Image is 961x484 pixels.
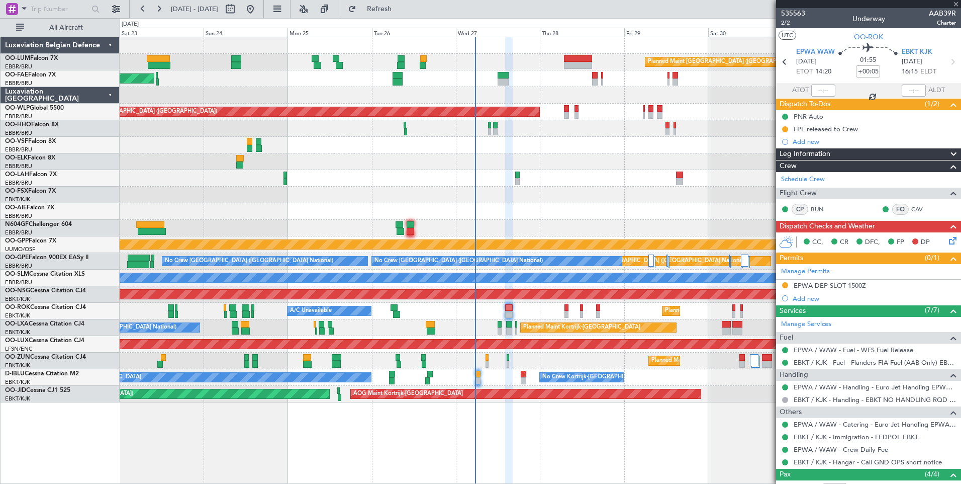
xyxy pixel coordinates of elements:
a: EBBR/BRU [5,262,32,270]
div: Planned Maint [GEOGRAPHIC_DATA] ([GEOGRAPHIC_DATA] National) [648,54,830,69]
span: CR [840,237,848,248]
a: EPWA / WAW - Crew Daily Fee [794,445,888,454]
span: N604GF [5,221,29,227]
span: Permits [780,253,803,264]
span: OO-FAE [5,72,28,78]
span: EPWA WAW [796,47,835,57]
div: Planned Maint [GEOGRAPHIC_DATA] ([GEOGRAPHIC_DATA]) [59,104,217,119]
span: OO-ZUN [5,354,30,360]
a: OO-GPEFalcon 900EX EASy II [5,255,88,261]
span: [DATE] - [DATE] [171,5,218,14]
span: Fuel [780,332,793,344]
div: Wed 27 [456,28,540,37]
a: UUMO/OSF [5,246,35,253]
span: OO-SLM [5,271,29,277]
div: Sat 23 [120,28,204,37]
div: Fri 29 [624,28,708,37]
span: (0/1) [925,253,939,263]
div: [DATE] [122,20,139,29]
div: No Crew [GEOGRAPHIC_DATA] ([GEOGRAPHIC_DATA] National) [165,254,333,269]
a: EBKT/KJK [5,362,30,369]
a: BUN [811,205,833,214]
input: Trip Number [31,2,88,17]
div: Sat 30 [708,28,792,37]
span: OO-ROK [854,32,883,42]
a: Schedule Crew [781,175,825,185]
a: Manage Services [781,319,831,330]
span: Flight Crew [780,188,817,199]
span: ATOT [792,86,809,96]
span: OO-LAH [5,172,29,178]
span: 01:55 [860,55,876,65]
div: Add new [793,137,956,146]
a: D-IBLUCessna Citation M2 [5,371,79,377]
a: OO-VSFFalcon 8X [5,138,56,144]
div: FO [892,204,909,215]
a: EBBR/BRU [5,113,32,120]
span: OO-JID [5,387,26,393]
a: EBBR/BRU [5,163,32,170]
a: OO-WLPGlobal 5500 [5,105,64,111]
span: 2/2 [781,19,805,27]
a: EBKT/KJK [5,329,30,336]
span: All Aircraft [26,24,106,31]
div: Planned Maint Kortrijk-[GEOGRAPHIC_DATA] [651,353,768,368]
a: EBKT/KJK [5,196,30,203]
span: OO-NSG [5,288,30,294]
span: DP [921,237,930,248]
div: Tue 26 [372,28,456,37]
a: EBBR/BRU [5,79,32,87]
span: 16:15 [902,67,918,77]
span: OO-GPP [5,238,29,244]
a: EBBR/BRU [5,63,32,70]
span: Refresh [358,6,401,13]
a: EBKT/KJK [5,378,30,386]
span: OO-ELK [5,155,28,161]
div: No Crew [GEOGRAPHIC_DATA] ([GEOGRAPHIC_DATA] National) [374,254,543,269]
a: OO-FSXFalcon 7X [5,188,56,194]
a: OO-ROKCessna Citation CJ4 [5,304,86,310]
span: D-IBLU [5,371,25,377]
span: FP [897,237,904,248]
span: Handling [780,369,808,381]
span: Dispatch Checks and Weather [780,221,875,232]
a: EBKT/KJK [5,312,30,319]
div: CP [792,204,808,215]
div: A/C Unavailable [290,303,332,318]
span: Pax [780,469,791,480]
a: EPWA / WAW - Catering - Euro Jet Handling EPWA / WAW [794,420,956,429]
a: OO-LUMFalcon 7X [5,55,58,61]
a: LFSN/ENC [5,345,33,353]
span: OO-LXA [5,321,29,327]
a: EBKT/KJK [5,395,30,402]
button: UTC [779,31,796,40]
a: OO-FAEFalcon 7X [5,72,56,78]
span: Dispatch To-Dos [780,99,830,110]
a: EPWA / WAW - Fuel - WFS Fuel Release [794,346,913,354]
span: Services [780,305,806,317]
a: EPWA / WAW - Handling - Euro Jet Handling EPWA / WAW [794,383,956,391]
span: OO-VSF [5,138,28,144]
span: CC, [812,237,823,248]
a: EBBR/BRU [5,146,32,153]
a: EBBR/BRU [5,129,32,137]
a: N604GFChallenger 604 [5,221,72,227]
span: ELDT [920,67,936,77]
a: OO-AIEFalcon 7X [5,205,54,211]
span: OO-LUM [5,55,30,61]
div: No Crew Kortrijk-[GEOGRAPHIC_DATA] [542,370,646,385]
span: AAB39R [929,8,956,19]
a: Manage Permits [781,267,830,277]
span: Leg Information [780,148,830,160]
div: Mon 25 [287,28,371,37]
a: EBBR/BRU [5,179,32,187]
span: Others [780,407,802,418]
button: All Aircraft [11,20,109,36]
span: 535563 [781,8,805,19]
span: 14:20 [815,67,831,77]
a: OO-LUXCessna Citation CJ4 [5,338,84,344]
a: EBKT / KJK - Fuel - Flanders FIA Fuel (AAB Only) EBKT / KJK [794,358,956,367]
span: OO-FSX [5,188,28,194]
span: (7/7) [925,305,939,315]
a: OO-NSGCessna Citation CJ4 [5,288,86,294]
